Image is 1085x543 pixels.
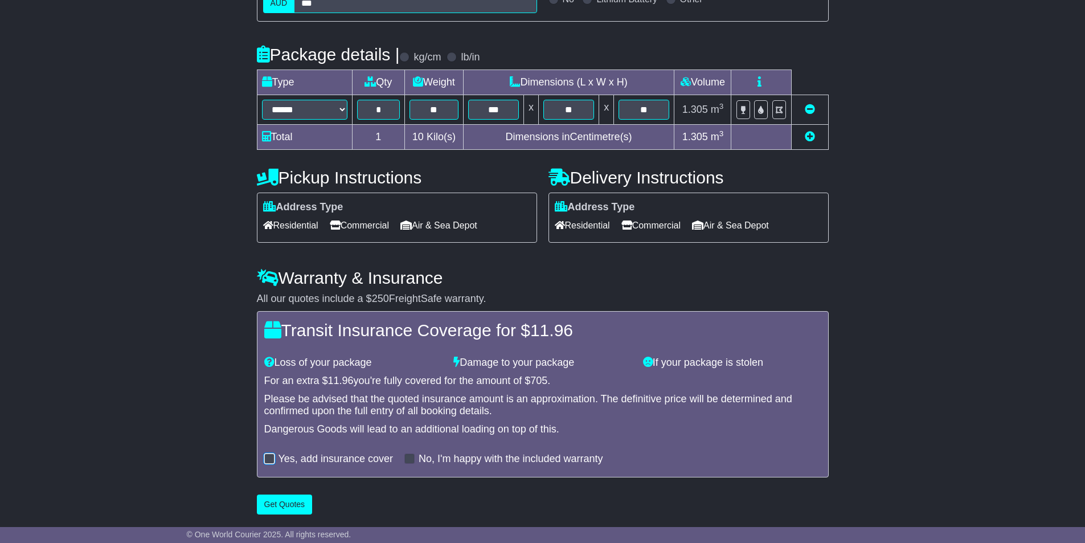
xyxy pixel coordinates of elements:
[257,293,829,305] div: All our quotes include a $ FreightSafe warranty.
[711,131,724,142] span: m
[530,321,573,340] span: 11.96
[523,95,538,125] td: x
[555,201,635,214] label: Address Type
[463,70,674,95] td: Dimensions (L x W x H)
[263,217,318,234] span: Residential
[555,217,610,234] span: Residential
[187,530,351,539] span: © One World Courier 2025. All rights reserved.
[257,268,829,287] h4: Warranty & Insurance
[352,70,405,95] td: Qty
[372,293,389,304] span: 250
[711,104,724,115] span: m
[264,393,821,418] div: Please be advised that the quoted insurance amount is an approximation. The definitive price will...
[263,201,343,214] label: Address Type
[599,95,614,125] td: x
[257,45,400,64] h4: Package details |
[413,51,441,64] label: kg/cm
[548,168,829,187] h4: Delivery Instructions
[682,104,708,115] span: 1.305
[530,375,547,386] span: 705
[719,102,724,111] sup: 3
[405,125,464,150] td: Kilo(s)
[692,217,769,234] span: Air & Sea Depot
[257,125,352,150] td: Total
[412,131,424,142] span: 10
[400,217,477,234] span: Air & Sea Depot
[448,357,637,369] div: Damage to your package
[637,357,827,369] div: If your package is stolen
[259,357,448,369] div: Loss of your package
[461,51,480,64] label: lb/in
[264,423,821,436] div: Dangerous Goods will lead to an additional loading on top of this.
[419,453,603,466] label: No, I'm happy with the included warranty
[257,70,352,95] td: Type
[264,321,821,340] h4: Transit Insurance Coverage for $
[674,70,731,95] td: Volume
[621,217,681,234] span: Commercial
[330,217,389,234] span: Commercial
[463,125,674,150] td: Dimensions in Centimetre(s)
[682,131,708,142] span: 1.305
[279,453,393,466] label: Yes, add insurance cover
[328,375,354,386] span: 11.96
[257,168,537,187] h4: Pickup Instructions
[805,131,815,142] a: Add new item
[405,70,464,95] td: Weight
[264,375,821,387] div: For an extra $ you're fully covered for the amount of $ .
[352,125,405,150] td: 1
[257,495,313,515] button: Get Quotes
[805,104,815,115] a: Remove this item
[719,129,724,138] sup: 3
